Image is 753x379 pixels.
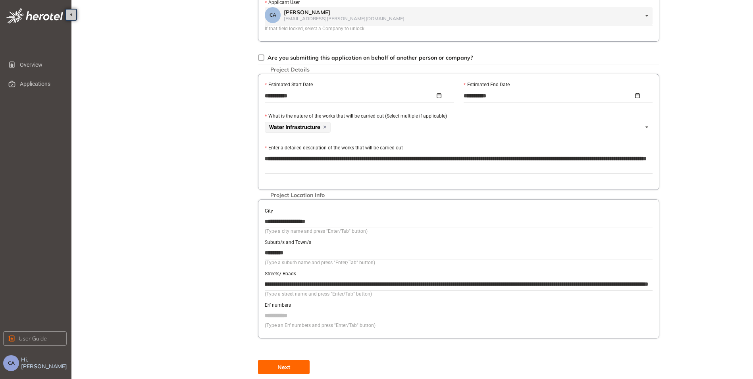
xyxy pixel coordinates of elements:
[3,331,67,346] button: User Guide
[20,57,60,73] span: Overview
[265,302,291,309] label: Erf numbers
[265,215,653,227] input: City
[20,76,60,92] span: Applications
[265,91,435,100] input: Estimated Start Date
[265,81,313,89] label: Estimated Start Date
[265,322,653,329] div: (Type an Erf numbers and press "Enter/Tab" button)
[268,54,473,61] span: Are you submitting this application on behalf of another person or company?
[269,124,320,130] span: Water Infrastructure
[19,334,47,343] span: User Guide
[265,122,331,133] span: Water Infrastructure
[8,360,15,366] span: CA
[21,356,68,370] span: Hi, [PERSON_NAME]
[284,16,641,21] div: [EMAIL_ADDRESS][PERSON_NAME][DOMAIN_NAME]
[265,25,653,33] div: If that field locked, select a Company to unlock
[265,290,653,298] div: (Type a street name and press "Enter/Tab" button)
[265,144,403,152] label: Enter a detailed description of the works that will be carried out
[265,207,273,215] label: City
[265,112,447,120] label: What is the nature of the works that will be carried out (Select multiple if applicable)
[277,363,290,371] span: Next
[265,278,653,290] input: Streets/ Roads
[464,91,634,100] input: Estimated End Date
[265,309,653,321] input: Erf numbers
[284,9,641,16] div: [PERSON_NAME]
[265,247,653,259] input: Suburb/s and Town/s
[266,192,329,199] span: Project Location Info
[265,259,653,267] div: (Type a suburb name and press "Enter/Tab" button)
[265,239,311,246] label: Suburb/s and Town/s
[270,12,276,18] span: CA
[265,270,296,278] label: Streets/ Roads
[265,228,653,235] div: (Type a city name and press "Enter/Tab" button)
[6,8,63,23] img: logo
[3,355,19,371] button: CA
[258,360,310,374] button: Next
[266,66,314,73] span: Project Details
[464,81,510,89] label: Estimated End Date
[265,153,653,173] textarea: Enter a detailed description of the works that will be carried out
